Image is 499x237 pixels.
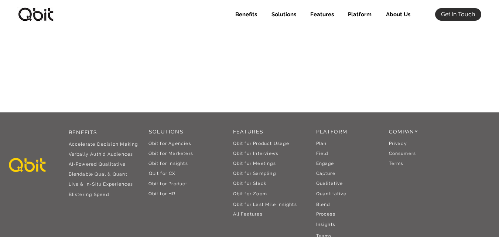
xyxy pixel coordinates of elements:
[233,129,264,135] a: FEATURES
[316,129,348,135] a: PLATFORM
[69,162,106,167] span: AI-Powered Qu
[382,8,414,21] p: About Us
[69,192,109,197] a: Blistering Speed
[441,10,475,18] span: Get In Touch
[148,141,191,146] a: Qbit for Agencies
[233,191,267,196] a: Qbit for Zoom
[233,202,297,207] a: Qbit for Last Mile Insights
[232,8,261,21] p: Benefits
[316,151,328,156] a: Field
[69,182,133,187] a: Live & In-Situ Experiences
[233,141,289,146] a: Qbit for Product Usage
[316,191,346,196] a: Quantitative
[233,161,276,166] a: Qbit for Meetings
[233,171,276,176] a: Qbit for Sampling
[462,202,499,237] iframe: Chat Widget
[435,8,481,21] a: Get In Touch
[69,152,133,157] a: Verbally Auth'd Audiences
[69,129,98,135] a: BENEFITS
[69,162,126,167] a: AI-Powered Qualitative
[226,8,416,21] nav: Site
[226,8,263,21] a: Benefits
[17,7,54,21] img: qbitlogo-border.jpg
[268,8,300,21] p: Solutions
[105,162,126,167] span: alitative
[389,141,407,146] a: Privacy
[316,211,335,217] a: Process
[149,129,184,135] span: SOLUTIONS
[233,151,279,156] a: Qbit for Interviews
[389,129,418,135] span: COMPANY
[344,8,375,21] p: Platform
[69,172,126,177] span: Blendable Qual & Quan
[377,8,416,21] a: About Us
[316,141,327,146] a: Plan
[7,157,48,173] img: qbit-logo-border-yellow.png
[316,171,335,176] a: Capture
[126,172,127,177] span: t
[307,8,338,21] p: Features
[263,8,302,21] div: Solutions
[316,181,343,186] a: Qualitative
[316,222,336,227] a: Insights
[149,171,176,176] a: Qbit for CX
[106,192,109,197] span: d
[389,151,416,156] span: Consumers
[302,8,339,21] div: Features
[339,8,377,21] div: Platform
[148,181,188,186] a: Qbit for Product
[69,142,138,147] a: Accelerate Decision Making
[233,211,263,217] a: All Features
[316,161,334,166] a: Engage
[69,192,106,197] span: Blistering Spee
[148,151,194,156] a: Qbit for Marketers
[316,202,330,207] a: Blend
[389,161,404,166] a: Terms
[69,172,127,177] a: Blendable Qual & Quant
[233,181,267,186] a: Qbit for Slack
[148,191,176,196] a: Qbit for HR
[148,161,188,166] a: Qbit for Insights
